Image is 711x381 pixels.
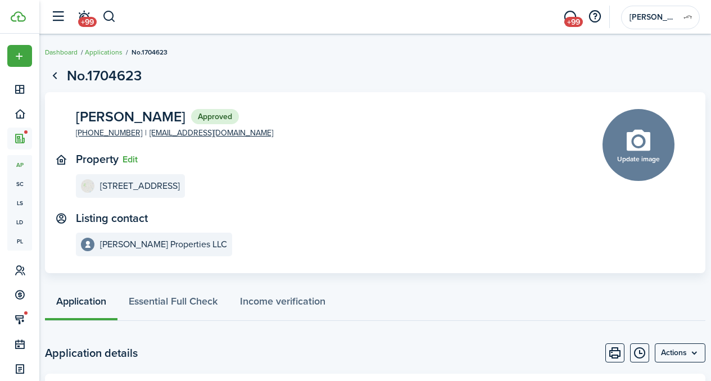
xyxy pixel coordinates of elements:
a: Messaging [559,3,581,31]
h2: Application details [45,344,138,361]
button: Update image [603,109,674,181]
a: ap [7,155,32,174]
button: Timeline [630,343,649,362]
button: Open menu [7,45,32,67]
a: pl [7,232,32,251]
a: [EMAIL_ADDRESS][DOMAIN_NAME] [150,127,273,139]
a: ls [7,193,32,212]
a: ld [7,212,32,232]
span: [PERSON_NAME] [76,110,185,124]
span: Panuco Properties LLC [630,13,674,21]
a: Applications [85,47,123,57]
a: Income verification [229,287,337,321]
a: Go back [45,66,64,85]
span: No.1704623 [132,47,167,57]
e-details-info-title: [PERSON_NAME] Properties LLC [100,239,227,250]
span: +99 [564,17,583,27]
img: Panuco Properties LLC [679,8,697,26]
a: Essential Full Check [117,287,229,321]
button: Open menu [655,343,705,362]
button: Open sidebar [47,6,69,28]
h1: No.1704623 [67,65,142,87]
a: [PHONE_NUMBER] [76,127,142,139]
img: 8605 Haw River Rd [81,179,94,193]
button: Search [102,7,116,26]
img: TenantCloud [11,11,26,22]
a: Notifications [73,3,94,31]
text-item: Property [76,153,119,166]
a: Dashboard [45,47,78,57]
menu-btn: Actions [655,343,705,362]
text-item: Listing contact [76,212,148,225]
button: Open resource center [585,7,604,26]
button: Print [605,343,624,362]
a: sc [7,174,32,193]
button: Edit [123,155,138,165]
status: Approved [191,109,239,125]
e-details-info-title: [STREET_ADDRESS] [100,181,180,191]
span: +99 [78,17,97,27]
